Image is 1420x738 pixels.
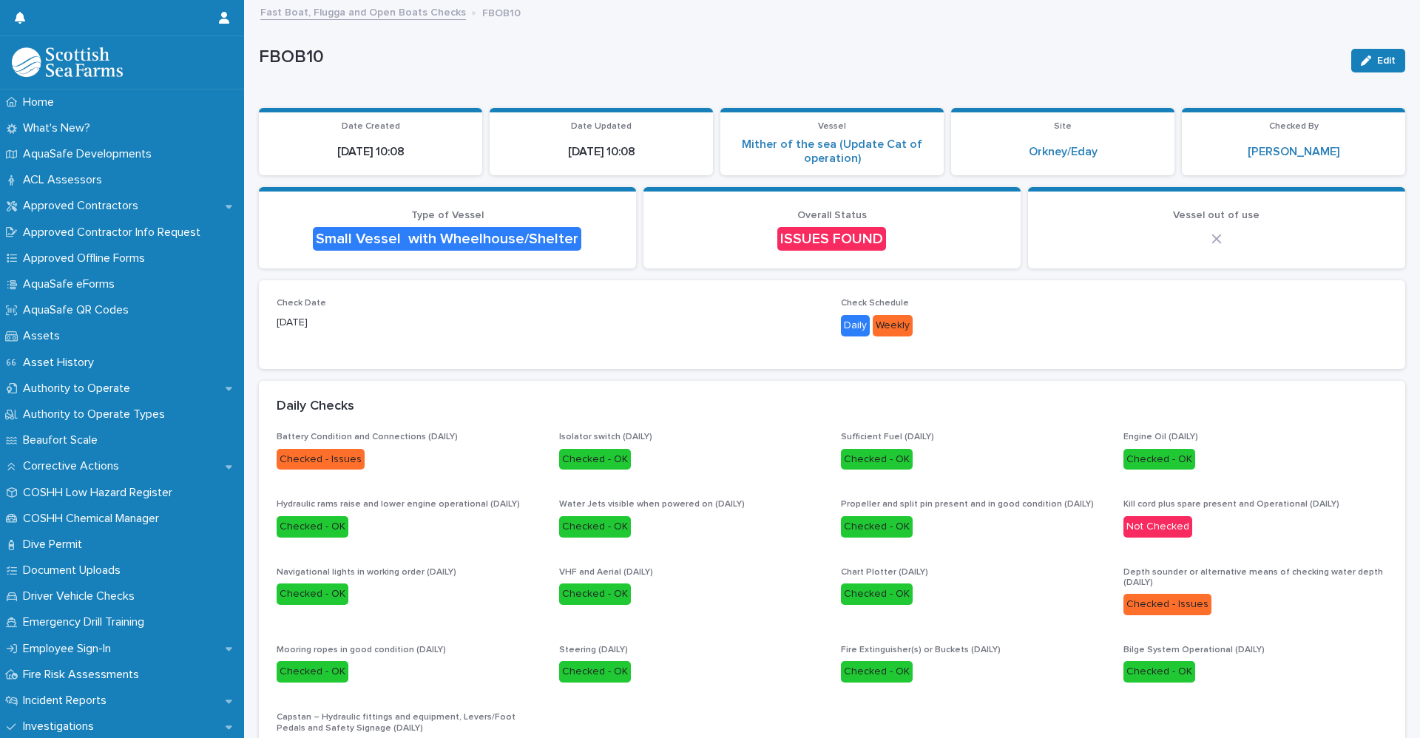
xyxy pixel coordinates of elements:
[559,500,745,509] span: Water Jets visible when powered on (DAILY)
[342,122,400,131] span: Date Created
[277,568,456,577] span: Navigational lights in working order (DAILY)
[277,516,348,538] div: Checked - OK
[1377,55,1396,66] span: Edit
[1123,661,1195,683] div: Checked - OK
[1054,122,1072,131] span: Site
[17,589,146,603] p: Driver Vehicle Checks
[277,713,515,732] span: Capstan – Hydraulic fittings and equipment, Levers/Foot Pedals and Safety Signage (DAILY)
[17,329,72,343] p: Assets
[268,145,473,159] p: [DATE] 10:08
[17,433,109,447] p: Beaufort Scale
[1269,122,1319,131] span: Checked By
[1123,500,1339,509] span: Kill cord plus spare present and Operational (DAILY)
[277,299,326,308] span: Check Date
[17,694,118,708] p: Incident Reports
[17,720,106,734] p: Investigations
[841,583,913,605] div: Checked - OK
[1123,646,1265,654] span: Bilge System Operational (DAILY)
[777,227,886,251] div: ISSUES FOUND
[277,500,520,509] span: Hydraulic rams raise and lower engine operational (DAILY)
[12,47,123,77] img: bPIBxiqnSb2ggTQWdOVV
[841,516,913,538] div: Checked - OK
[277,315,823,331] p: [DATE]
[17,459,131,473] p: Corrective Actions
[17,668,151,682] p: Fire Risk Assessments
[841,646,1001,654] span: Fire Extinguisher(s) or Buckets (DAILY)
[277,661,348,683] div: Checked - OK
[313,227,581,251] div: Small Vessel with Wheelhouse/Shelter
[17,226,212,240] p: Approved Contractor Info Request
[17,642,123,656] p: Employee Sign-In
[259,47,1339,68] p: FBOB10
[841,568,928,577] span: Chart Plotter (DAILY)
[1123,433,1198,441] span: Engine Oil (DAILY)
[1123,449,1195,470] div: Checked - OK
[873,315,913,336] div: Weekly
[571,122,632,131] span: Date Updated
[17,121,102,135] p: What's New?
[1351,49,1405,72] button: Edit
[17,407,177,422] p: Authority to Operate Types
[841,661,913,683] div: Checked - OK
[841,500,1094,509] span: Propeller and split pin present and in good condition (DAILY)
[1173,210,1260,220] span: Vessel out of use
[17,512,171,526] p: COSHH Chemical Manager
[1029,145,1098,159] a: Orkney/Eday
[841,315,870,336] div: Daily
[841,433,934,441] span: Sufficient Fuel (DAILY)
[17,382,142,396] p: Authority to Operate
[1248,145,1339,159] a: [PERSON_NAME]
[1123,594,1211,615] div: Checked - Issues
[17,615,156,629] p: Emergency Drill Training
[260,3,466,20] a: Fast Boat, Flugga and Open Boats Checks
[277,433,458,441] span: Battery Condition and Connections (DAILY)
[277,583,348,605] div: Checked - OK
[559,516,631,538] div: Checked - OK
[277,449,365,470] div: Checked - Issues
[17,147,163,161] p: AquaSafe Developments
[559,661,631,683] div: Checked - OK
[17,199,150,213] p: Approved Contractors
[17,486,184,500] p: COSHH Low Hazard Register
[559,568,653,577] span: VHF and Aerial (DAILY)
[1123,516,1192,538] div: Not Checked
[17,303,141,317] p: AquaSafe QR Codes
[411,210,484,220] span: Type of Vessel
[559,433,652,441] span: Isolator switch (DAILY)
[277,646,446,654] span: Mooring ropes in good condition (DAILY)
[498,145,704,159] p: [DATE] 10:08
[482,4,521,20] p: FBOB10
[559,646,628,654] span: Steering (DAILY)
[729,138,935,166] a: Mither of the sea (Update Cat of operation)
[17,563,132,578] p: Document Uploads
[559,449,631,470] div: Checked - OK
[1123,568,1383,587] span: Depth sounder or alternative means of checking water depth (DAILY)
[559,583,631,605] div: Checked - OK
[17,277,126,291] p: AquaSafe eForms
[17,356,106,370] p: Asset History
[841,299,909,308] span: Check Schedule
[17,251,157,265] p: Approved Offline Forms
[797,210,867,220] span: Overall Status
[17,95,66,109] p: Home
[277,399,354,415] h2: Daily Checks
[841,449,913,470] div: Checked - OK
[17,538,94,552] p: Dive Permit
[818,122,846,131] span: Vessel
[17,173,114,187] p: ACL Assessors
